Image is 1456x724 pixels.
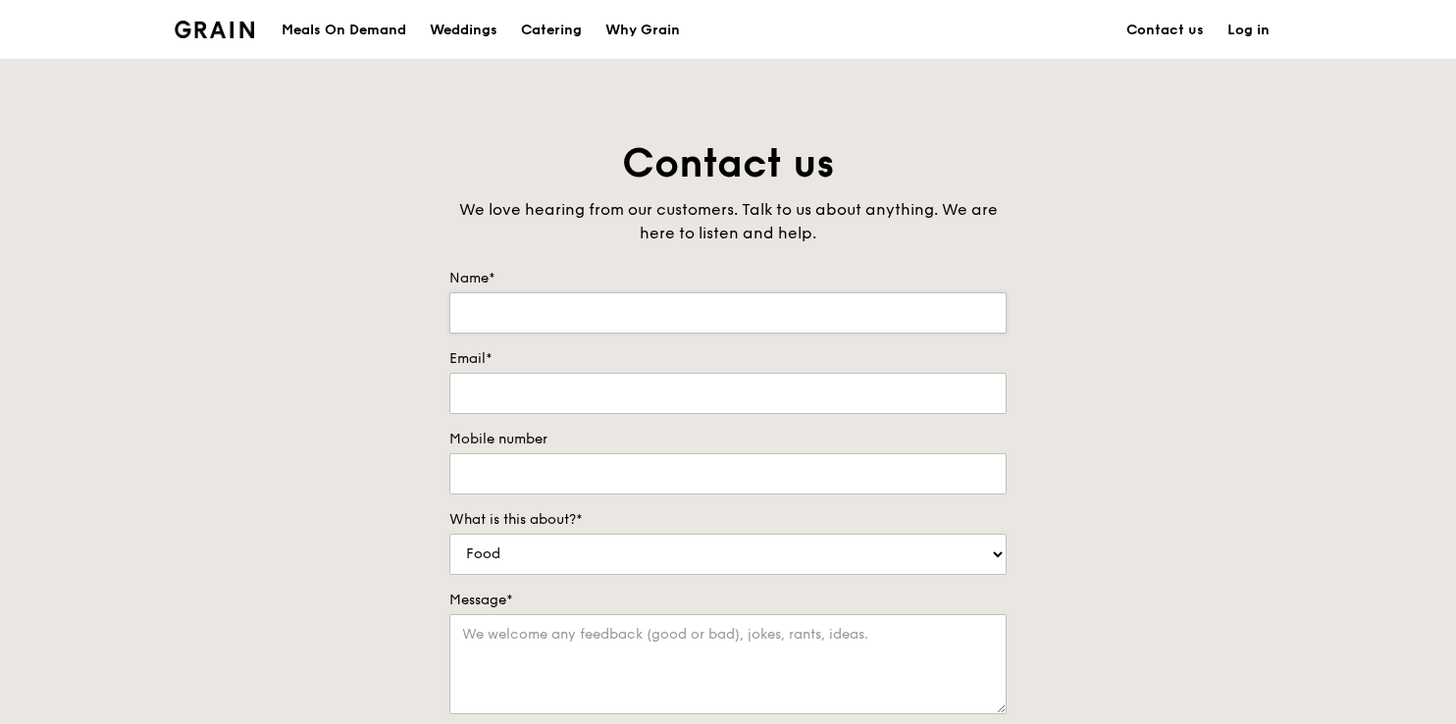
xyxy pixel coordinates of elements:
div: Weddings [430,1,497,60]
a: Contact us [1115,1,1216,60]
label: Message* [449,591,1007,610]
label: Mobile number [449,430,1007,449]
div: Why Grain [605,1,680,60]
label: Email* [449,349,1007,369]
a: Log in [1216,1,1281,60]
label: What is this about?* [449,510,1007,530]
a: Catering [509,1,594,60]
h1: Contact us [449,137,1007,190]
a: Why Grain [594,1,692,60]
a: Weddings [418,1,509,60]
div: We love hearing from our customers. Talk to us about anything. We are here to listen and help. [449,198,1007,245]
label: Name* [449,269,1007,288]
img: Grain [175,21,254,38]
div: Catering [521,1,582,60]
div: Meals On Demand [282,1,406,60]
